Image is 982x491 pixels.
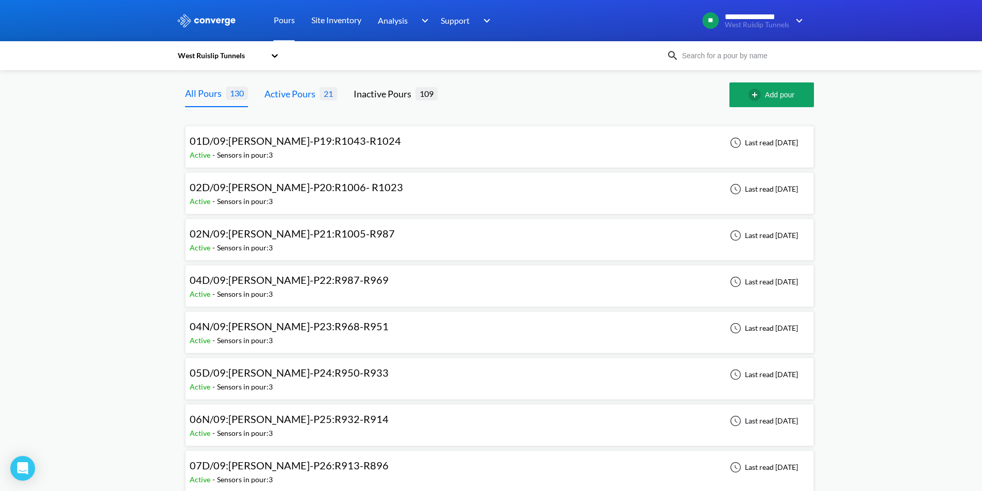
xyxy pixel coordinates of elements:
[748,89,765,101] img: add-circle-outline.svg
[724,322,801,334] div: Last read [DATE]
[217,289,273,300] div: Sensors in pour: 3
[190,134,401,147] span: 01D/09:[PERSON_NAME]-P19:R1043-R1024
[190,475,212,484] span: Active
[190,274,389,286] span: 04D/09:[PERSON_NAME]-P22:R987-R969
[212,290,217,298] span: -
[185,416,814,425] a: 06N/09:[PERSON_NAME]-P25:R932-R914Active-Sensors in pour:3Last read [DATE]
[190,197,212,206] span: Active
[190,243,212,252] span: Active
[320,87,337,100] span: 21
[724,276,801,288] div: Last read [DATE]
[185,277,814,285] a: 04D/09:[PERSON_NAME]-P22:R987-R969Active-Sensors in pour:3Last read [DATE]
[177,14,237,27] img: logo_ewhite.svg
[724,461,801,473] div: Last read [DATE]
[217,242,273,253] div: Sensors in pour: 3
[190,336,212,345] span: Active
[190,366,389,379] span: 05D/09:[PERSON_NAME]-P24:R950-R933
[190,382,212,391] span: Active
[185,138,814,146] a: 01D/09:[PERSON_NAME]-P19:R1043-R1024Active-Sensors in pour:3Last read [DATE]
[679,50,804,61] input: Search for a pour by name
[185,86,226,100] div: All Pours
[789,14,806,27] img: downArrow.svg
[264,87,320,101] div: Active Pours
[477,14,493,27] img: downArrow.svg
[354,87,415,101] div: Inactive Pours
[212,336,217,345] span: -
[190,181,403,193] span: 02D/09:[PERSON_NAME]-P20:R1006- R1023
[212,429,217,437] span: -
[226,87,248,99] span: 130
[217,474,273,485] div: Sensors in pour: 3
[212,475,217,484] span: -
[729,82,814,107] button: Add pour
[185,323,814,332] a: 04N/09:[PERSON_NAME]-P23:R968-R951Active-Sensors in pour:3Last read [DATE]
[724,368,801,381] div: Last read [DATE]
[217,335,273,346] div: Sensors in pour: 3
[10,456,35,481] div: Open Intercom Messenger
[217,428,273,439] div: Sensors in pour: 3
[724,137,801,149] div: Last read [DATE]
[190,320,389,332] span: 04N/09:[PERSON_NAME]-P23:R968-R951
[190,429,212,437] span: Active
[212,243,217,252] span: -
[190,150,212,159] span: Active
[217,149,273,161] div: Sensors in pour: 3
[724,229,801,242] div: Last read [DATE]
[185,184,814,193] a: 02D/09:[PERSON_NAME]-P20:R1006- R1023Active-Sensors in pour:3Last read [DATE]
[441,14,470,27] span: Support
[177,50,265,61] div: West Ruislip Tunnels
[724,415,801,427] div: Last read [DATE]
[190,459,389,471] span: 07D/09:[PERSON_NAME]-P26:R913-R896
[724,183,801,195] div: Last read [DATE]
[217,196,273,207] div: Sensors in pour: 3
[212,197,217,206] span: -
[217,381,273,393] div: Sensors in pour: 3
[212,382,217,391] span: -
[725,21,789,29] span: West Ruislip Tunnels
[415,87,438,100] span: 109
[185,462,814,471] a: 07D/09:[PERSON_NAME]-P26:R913-R896Active-Sensors in pour:3Last read [DATE]
[414,14,431,27] img: downArrow.svg
[667,49,679,62] img: icon-search.svg
[190,413,389,425] span: 06N/09:[PERSON_NAME]-P25:R932-R914
[190,227,395,240] span: 02N/09:[PERSON_NAME]-P21:R1005-R987
[185,230,814,239] a: 02N/09:[PERSON_NAME]-P21:R1005-R987Active-Sensors in pour:3Last read [DATE]
[378,14,408,27] span: Analysis
[212,150,217,159] span: -
[185,369,814,378] a: 05D/09:[PERSON_NAME]-P24:R950-R933Active-Sensors in pour:3Last read [DATE]
[190,290,212,298] span: Active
